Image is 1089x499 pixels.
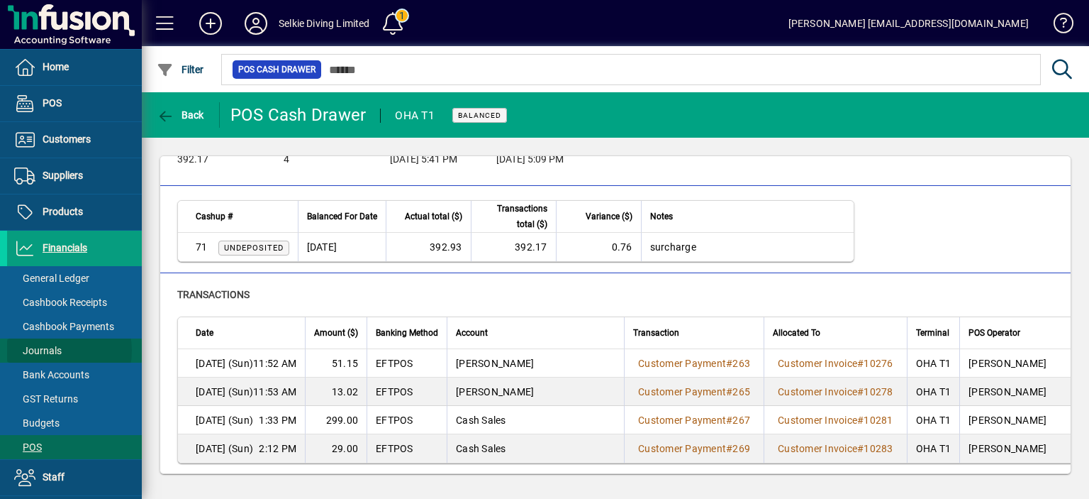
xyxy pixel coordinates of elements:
[907,406,960,434] td: OHA T1
[157,64,204,75] span: Filter
[447,406,624,434] td: Cash Sales
[196,442,253,456] span: [DATE] (Sun)
[253,356,296,371] span: 11:52 AM
[638,358,726,369] span: Customer Payment
[14,321,114,332] span: Cashbook Payments
[153,57,208,82] button: Filter
[7,387,142,411] a: GST Returns
[633,441,755,456] a: Customer Payment#269
[14,273,89,284] span: General Ledger
[7,460,142,495] a: Staff
[14,345,62,356] span: Journals
[907,434,960,463] td: OHA T1
[230,104,367,126] div: POS Cash Drawer
[153,102,208,128] button: Back
[177,289,250,300] span: Transactions
[367,378,447,406] td: EFTPOS
[279,12,370,35] div: Selkie Diving Limited
[7,122,142,158] a: Customers
[405,209,462,224] span: Actual total ($)
[864,415,893,426] span: 10281
[7,194,142,230] a: Products
[633,412,755,428] a: Customer Payment#267
[907,378,960,406] td: OHA T1
[43,206,83,217] span: Products
[864,443,893,454] span: 10283
[633,325,679,341] span: Transaction
[726,415,732,426] span: #
[367,434,447,463] td: EFTPOS
[638,415,726,426] span: Customer Payment
[778,443,857,454] span: Customer Invoice
[14,417,60,429] span: Budgets
[968,325,1020,341] span: POS Operator
[857,415,864,426] span: #
[157,109,204,121] span: Back
[386,233,471,261] td: 392.93
[298,233,386,261] td: [DATE]
[586,209,632,224] span: Variance ($)
[43,133,91,145] span: Customers
[650,209,673,224] span: Notes
[773,384,898,400] a: Customer Invoice#10278
[43,97,62,109] span: POS
[732,386,750,397] span: 265
[196,325,213,341] span: Date
[142,102,220,128] app-page-header-button: Back
[456,325,488,341] span: Account
[447,378,624,406] td: [PERSON_NAME]
[14,393,78,405] span: GST Returns
[14,297,107,308] span: Cashbook Receipts
[395,104,435,127] div: OHA T1
[641,233,854,261] td: surcharge
[305,349,367,378] td: 51.15
[376,325,438,341] span: Banking Method
[305,406,367,434] td: 299.00
[224,243,284,253] span: Undeposited
[864,358,893,369] span: 10276
[238,62,315,77] span: POS Cash Drawer
[259,413,296,427] span: 1:33 PM
[864,386,893,397] span: 10278
[314,325,358,341] span: Amount ($)
[773,412,898,428] a: Customer Invoice#10281
[43,242,87,253] span: Financials
[458,111,501,120] span: Balanced
[307,209,377,224] span: Balanced For Date
[196,385,253,399] span: [DATE] (Sun)
[7,363,142,387] a: Bank Accounts
[7,50,142,85] a: Home
[196,356,253,371] span: [DATE] (Sun)
[177,154,208,165] span: 392.17
[305,434,367,463] td: 29.00
[43,170,83,181] span: Suppliers
[726,358,732,369] span: #
[496,154,564,165] span: [DATE] 5:09 PM
[773,325,820,341] span: Allocated To
[638,443,726,454] span: Customer Payment
[253,385,296,399] span: 11:53 AM
[1043,3,1071,49] a: Knowledge Base
[778,415,857,426] span: Customer Invoice
[7,339,142,363] a: Journals
[7,314,142,339] a: Cashbook Payments
[778,386,857,397] span: Customer Invoice
[7,435,142,459] a: POS
[7,411,142,435] a: Budgets
[907,349,960,378] td: OHA T1
[726,386,732,397] span: #
[857,386,864,397] span: #
[726,443,732,454] span: #
[14,442,42,453] span: POS
[196,240,289,255] div: 71
[7,86,142,121] a: POS
[732,358,750,369] span: 263
[367,349,447,378] td: EFTPOS
[233,11,279,36] button: Profile
[188,11,233,36] button: Add
[43,471,65,483] span: Staff
[788,12,1029,35] div: [PERSON_NAME] [EMAIL_ADDRESS][DOMAIN_NAME]
[633,356,755,371] a: Customer Payment#263
[7,266,142,290] a: General Ledger
[556,233,641,261] td: 0.76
